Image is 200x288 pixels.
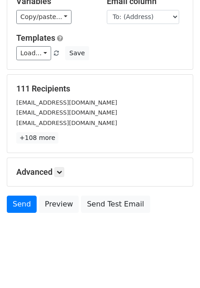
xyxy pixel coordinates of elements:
[7,196,37,213] a: Send
[16,167,184,177] h5: Advanced
[155,245,200,288] iframe: Chat Widget
[39,196,79,213] a: Preview
[16,84,184,94] h5: 111 Recipients
[16,33,55,43] a: Templates
[16,99,117,106] small: [EMAIL_ADDRESS][DOMAIN_NAME]
[16,120,117,126] small: [EMAIL_ADDRESS][DOMAIN_NAME]
[81,196,150,213] a: Send Test Email
[16,46,51,60] a: Load...
[65,46,89,60] button: Save
[16,10,71,24] a: Copy/paste...
[16,132,58,144] a: +108 more
[16,109,117,116] small: [EMAIL_ADDRESS][DOMAIN_NAME]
